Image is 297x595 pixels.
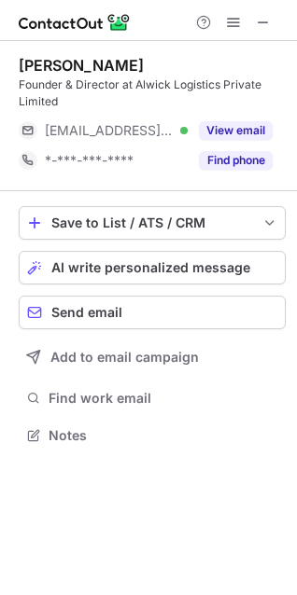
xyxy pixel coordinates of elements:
[19,296,286,329] button: Send email
[51,260,250,275] span: AI write personalized message
[19,76,286,110] div: Founder & Director at Alwick Logistics Private Limited
[45,122,174,139] span: [EMAIL_ADDRESS][DOMAIN_NAME]
[19,11,131,34] img: ContactOut v5.3.10
[19,251,286,284] button: AI write personalized message
[19,422,286,449] button: Notes
[49,427,278,444] span: Notes
[19,385,286,411] button: Find work email
[51,305,122,320] span: Send email
[49,390,278,407] span: Find work email
[19,340,286,374] button: Add to email campaign
[50,350,199,365] span: Add to email campaign
[19,206,286,240] button: save-profile-one-click
[19,56,144,75] div: [PERSON_NAME]
[51,215,253,230] div: Save to List / ATS / CRM
[199,121,273,140] button: Reveal Button
[199,151,273,170] button: Reveal Button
